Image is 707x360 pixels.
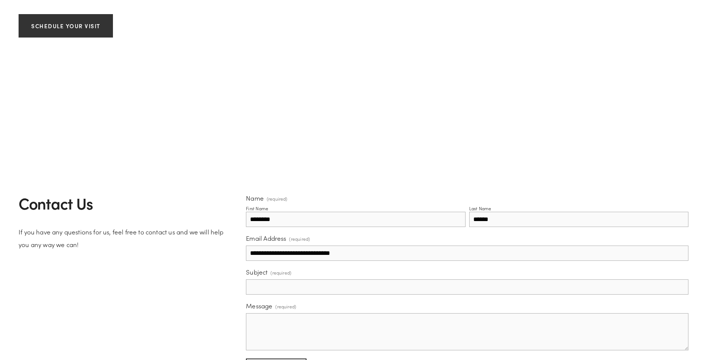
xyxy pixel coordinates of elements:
div: First Name [246,205,268,211]
span: (required) [270,267,291,278]
span: Message [246,302,272,310]
p: If you have any questions for us, feel free to contact us and we will help you any way we can! [19,226,233,251]
span: Email Address [246,234,286,242]
a: Schedule your visit [19,14,113,38]
span: (required) [275,301,296,312]
h2: Contact Us [19,194,233,213]
span: Name [246,194,264,202]
span: (required) [267,197,288,201]
div: Last Name [469,205,492,211]
span: (required) [289,234,310,244]
span: Subject [246,268,267,276]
